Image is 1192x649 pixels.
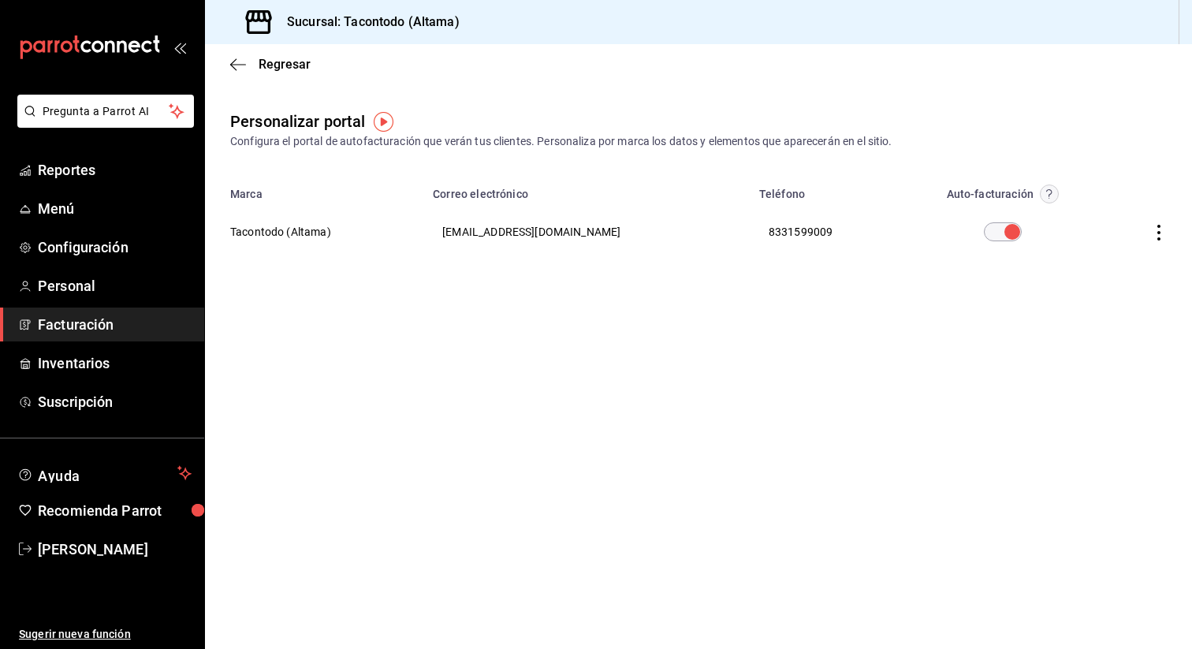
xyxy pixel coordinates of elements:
span: Menú [38,198,192,219]
span: Sugerir nueva función [19,626,192,643]
span: Suscripción [38,391,192,412]
button: open_drawer_menu [173,41,186,54]
th: Auto-facturación [903,175,1101,203]
th: Tacontodo (Altama) [205,203,423,260]
span: Recomienda Parrot [38,500,192,521]
span: Inventarios [38,352,192,374]
span: Regresar [259,57,311,72]
span: Facturación [38,314,192,335]
span: Reportes [38,159,192,181]
button: Pregunta a Parrot AI [17,95,194,128]
span: Pregunta a Parrot AI [43,103,169,120]
span: Ayuda [38,464,171,483]
span: [PERSON_NAME] [38,539,192,560]
th: Marca [205,175,423,203]
a: Pregunta a Parrot AI [11,114,194,131]
span: Configuración [38,237,192,258]
button: Regresar [230,57,311,72]
th: 8331599009 [750,203,903,260]
th: [EMAIL_ADDRESS][DOMAIN_NAME] [423,203,750,260]
h3: Sucursal: Tacontodo (Altama) [274,13,460,32]
div: Configura el portal de autofacturación que verán tus clientes. Personaliza por marca los datos y ... [230,133,1167,150]
th: Correo electrónico [423,175,750,203]
img: Tooltip marker [374,112,393,132]
th: Teléfono [750,175,903,203]
span: Personal [38,275,192,297]
div: Personalizar portal [230,110,366,133]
